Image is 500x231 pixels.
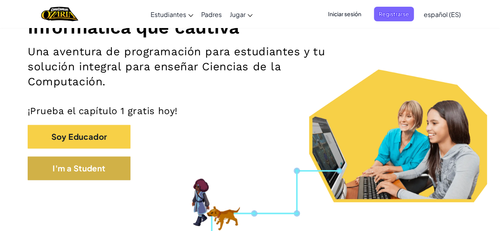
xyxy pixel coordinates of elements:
[323,7,366,21] button: Iniciar sesión
[424,10,461,19] span: español (ES)
[41,6,78,22] img: Home
[420,4,465,25] a: español (ES)
[28,125,130,148] button: Soy Educador
[41,6,78,22] a: Ozaria by CodeCombat logo
[374,7,414,21] button: Registrarse
[151,10,186,19] span: Estudiantes
[28,105,472,117] p: ¡Prueba el capítulo 1 gratis hoy!
[226,4,257,25] a: Jugar
[28,156,130,180] button: I'm a Student
[147,4,197,25] a: Estudiantes
[197,4,226,25] a: Padres
[230,10,245,19] span: Jugar
[28,44,326,89] h2: Una aventura de programación para estudiantes y tu solución integral para enseñar Ciencias de la ...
